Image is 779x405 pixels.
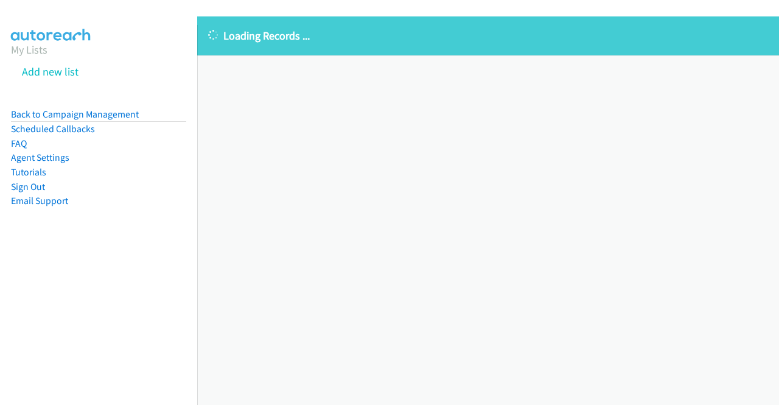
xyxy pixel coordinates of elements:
a: Tutorials [11,166,46,178]
a: Scheduled Callbacks [11,123,95,135]
a: Sign Out [11,181,45,192]
a: Email Support [11,195,68,206]
a: My Lists [11,43,47,57]
a: Add new list [22,65,79,79]
p: Loading Records ... [208,27,768,44]
a: FAQ [11,138,27,149]
a: Agent Settings [11,152,69,163]
a: Back to Campaign Management [11,108,139,120]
